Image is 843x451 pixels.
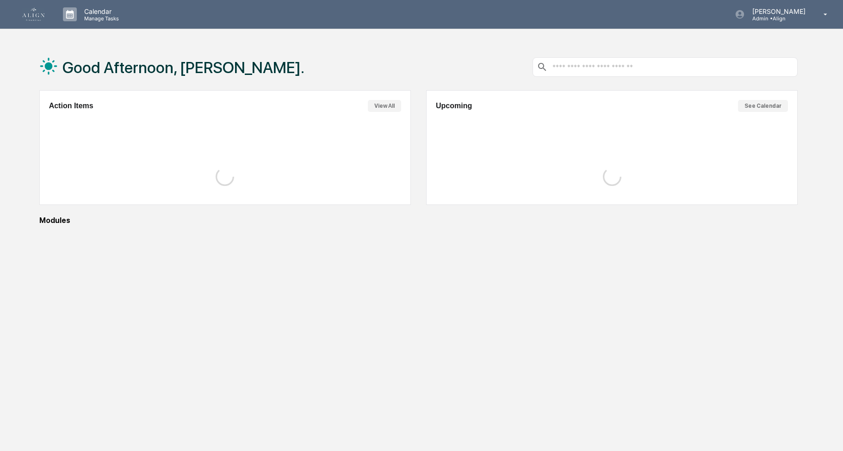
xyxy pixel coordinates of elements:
[62,58,304,77] h1: Good Afternoon, [PERSON_NAME].
[738,100,788,112] button: See Calendar
[77,7,124,15] p: Calendar
[22,8,44,21] img: logo
[436,102,472,110] h2: Upcoming
[745,7,810,15] p: [PERSON_NAME]
[49,102,93,110] h2: Action Items
[368,100,401,112] button: View All
[745,15,810,22] p: Admin • Align
[39,216,798,225] div: Modules
[77,15,124,22] p: Manage Tasks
